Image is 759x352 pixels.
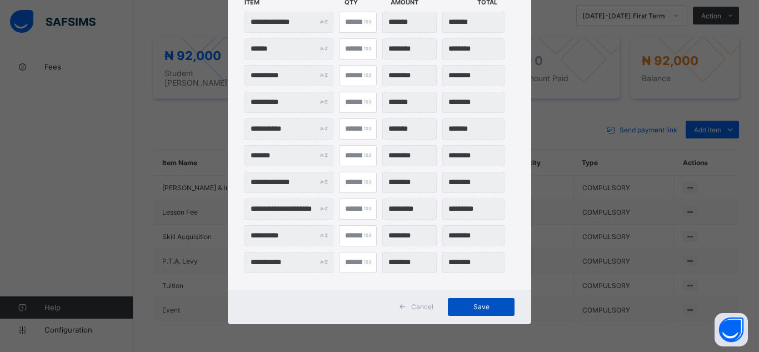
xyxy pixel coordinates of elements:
span: Save [456,303,506,311]
button: Open asap [715,313,748,346]
span: Cancel [411,303,433,311]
